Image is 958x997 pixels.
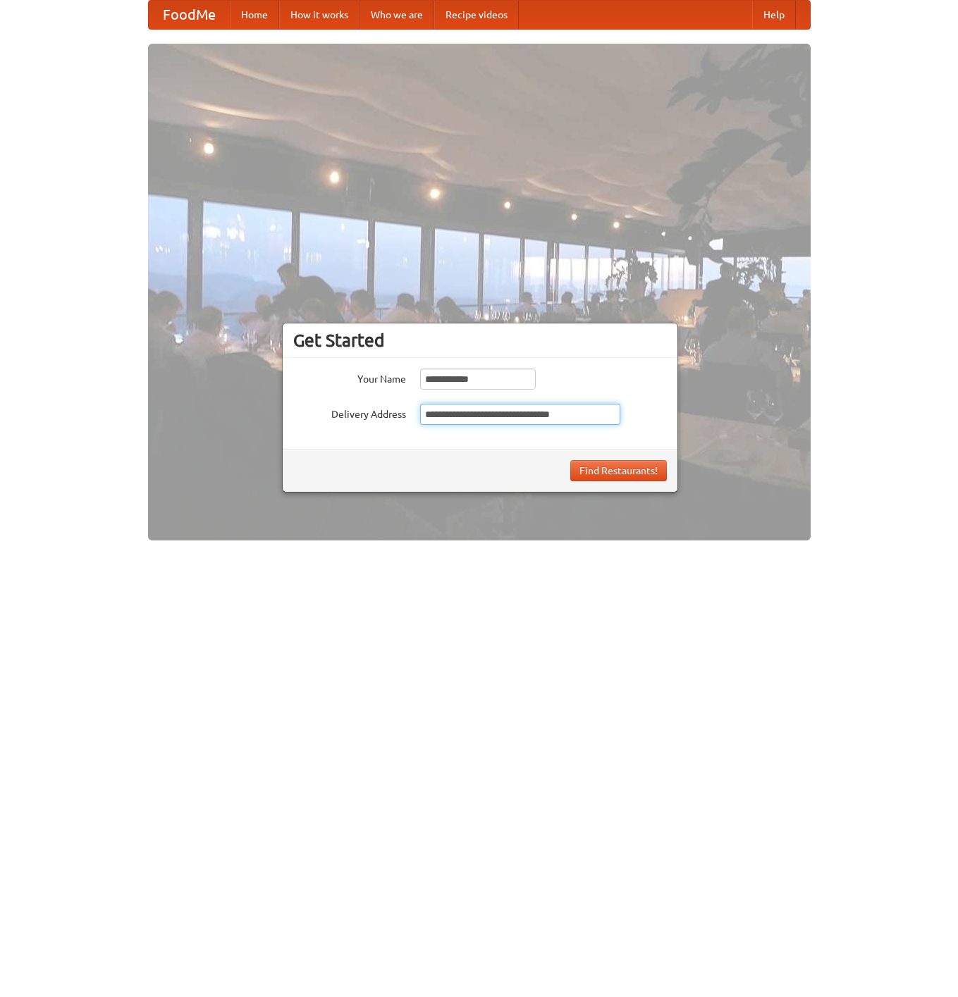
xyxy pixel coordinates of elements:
label: Your Name [293,369,406,386]
a: Home [230,1,279,29]
button: Find Restaurants! [570,460,667,481]
a: Help [752,1,796,29]
a: FoodMe [149,1,230,29]
a: How it works [279,1,360,29]
a: Recipe videos [434,1,519,29]
label: Delivery Address [293,404,406,421]
h3: Get Started [293,330,667,351]
a: Who we are [360,1,434,29]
